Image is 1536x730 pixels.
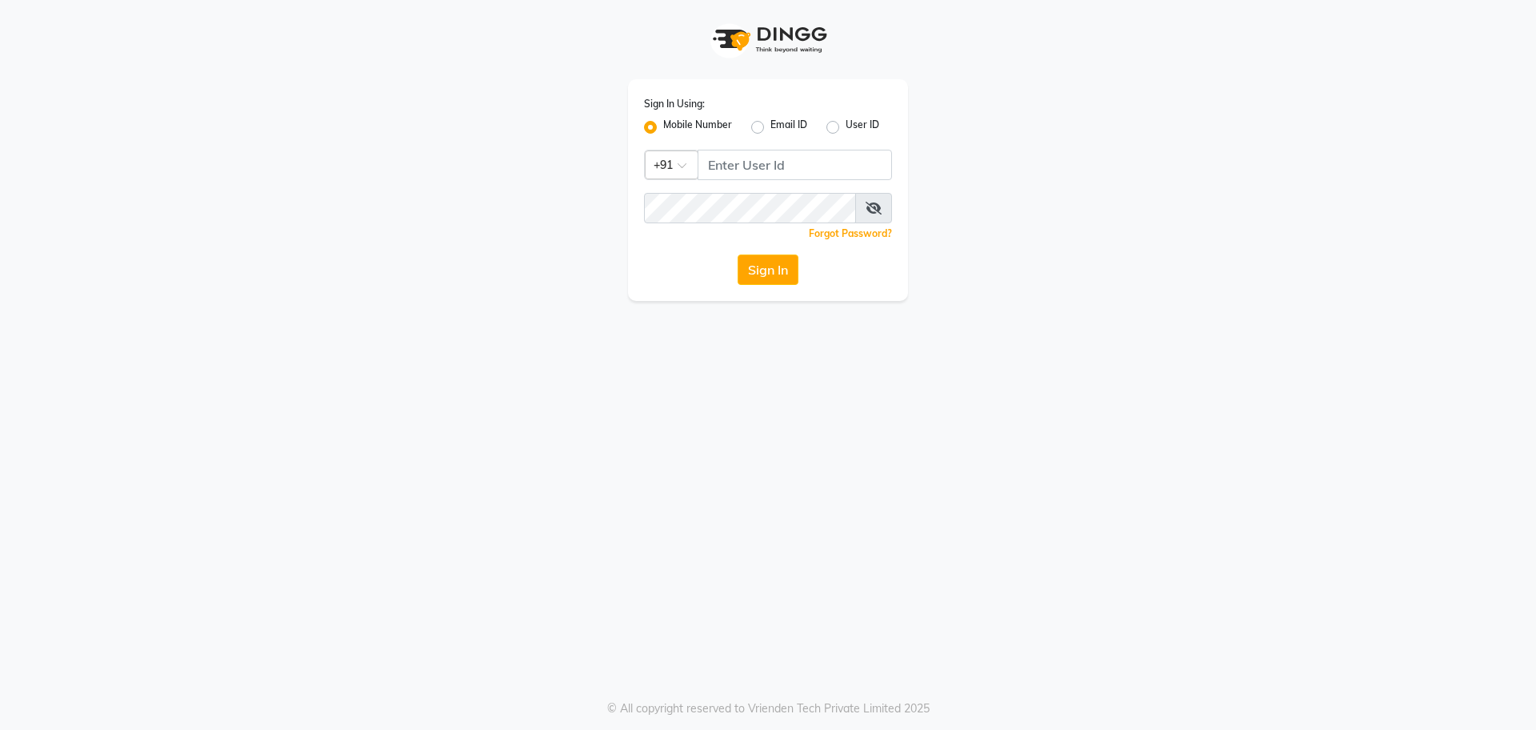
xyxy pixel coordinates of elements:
label: Email ID [770,118,807,137]
input: Username [698,150,892,180]
label: Mobile Number [663,118,732,137]
a: Forgot Password? [809,227,892,239]
input: Username [644,193,856,223]
label: Sign In Using: [644,97,705,111]
label: User ID [846,118,879,137]
img: logo1.svg [704,16,832,63]
button: Sign In [738,255,798,285]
